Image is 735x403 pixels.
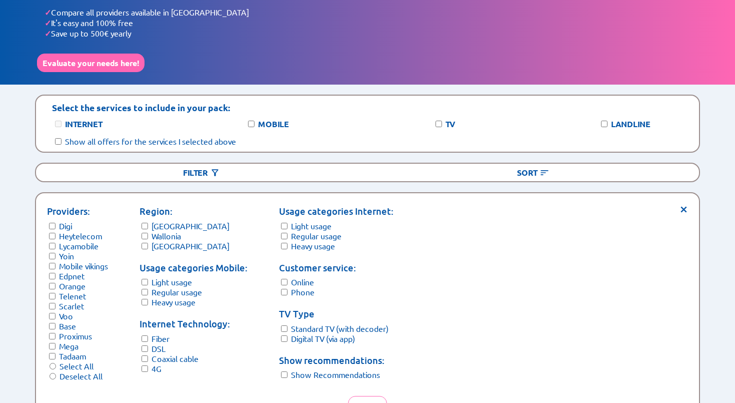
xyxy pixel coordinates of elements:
button: Evaluate your needs here! [37,54,144,72]
label: Mobile vikings [59,261,108,271]
label: Phone [291,287,314,297]
p: Internet Technology: [139,317,247,331]
label: Lycamobile [59,241,98,251]
span: ✓ [44,18,51,28]
label: Internet [65,119,102,129]
label: Light usage [291,221,331,231]
label: Heytelecom [59,231,102,241]
label: Show all offers for the services I selected above [65,136,236,146]
p: TV Type [279,307,393,321]
label: DSL [151,343,165,353]
p: Customer service: [279,261,393,275]
div: Sort [367,164,699,181]
div: Filter [36,164,367,181]
label: Mega [59,341,78,351]
img: Button open the filtering menu [210,168,220,178]
label: Proximus [59,331,92,341]
p: Region: [139,204,247,218]
img: Button open the sorting menu [539,168,549,178]
p: Providers: [47,204,108,218]
li: Save up to 500€ yearly [44,28,698,39]
label: Standard TV (with decoder) [291,323,388,333]
label: Voo [59,311,73,321]
li: Compare all providers available in [GEOGRAPHIC_DATA] [44,7,698,18]
p: Show recommendations: [279,353,393,367]
label: Regular usage [291,231,341,241]
label: Mobile [258,119,289,129]
label: Heavy usage [151,297,195,307]
label: Wallonia [151,231,181,241]
label: Tadaam [59,351,86,361]
label: [GEOGRAPHIC_DATA] [151,241,229,251]
label: Base [59,321,76,331]
label: Select All [59,361,93,371]
label: [GEOGRAPHIC_DATA] [151,221,229,231]
label: Heavy usage [291,241,335,251]
p: Usage categories Internet: [279,204,393,218]
label: Fiber [151,333,169,343]
p: Select the services to include in your pack: [52,102,230,113]
label: Orange [59,281,85,291]
span: ✓ [44,7,51,18]
label: TV [445,119,455,129]
label: Edpnet [59,271,84,281]
p: Usage categories Mobile: [139,261,247,275]
label: Telenet [59,291,86,301]
label: Digital TV (via app) [291,333,355,343]
label: 4G [151,363,161,373]
label: Coaxial cable [151,353,198,363]
label: Regular usage [151,287,202,297]
label: Yoin [59,251,74,261]
label: Show Recommendations [291,369,380,379]
span: ✓ [44,28,51,39]
label: Digi [59,221,72,231]
label: Light usage [151,277,192,287]
label: Landline [611,119,650,129]
li: It's easy and 100% free [44,18,698,28]
label: Deselect All [59,371,102,381]
span: × [679,204,688,212]
label: Online [291,277,314,287]
label: Scarlet [59,301,84,311]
